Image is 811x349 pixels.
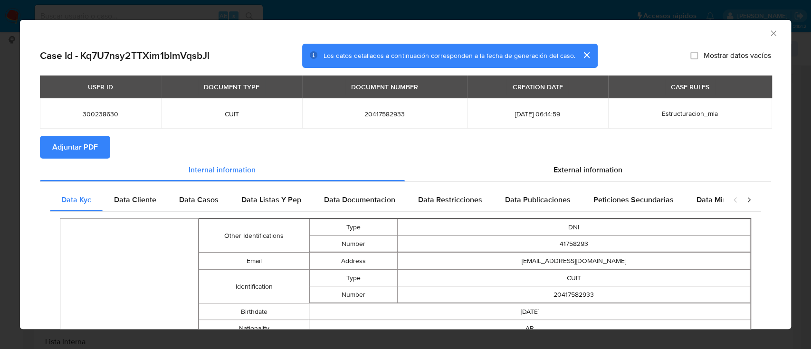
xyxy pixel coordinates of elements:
[310,253,398,269] td: Address
[199,320,309,337] td: Nationality
[199,303,309,320] td: Birthdate
[241,194,301,205] span: Data Listas Y Pep
[189,164,256,175] span: Internal information
[310,270,398,286] td: Type
[575,44,598,66] button: cerrar
[398,270,750,286] td: CUIT
[114,194,156,205] span: Data Cliente
[61,194,91,205] span: Data Kyc
[398,219,750,236] td: DNI
[418,194,482,205] span: Data Restricciones
[50,189,723,211] div: Detailed internal info
[324,194,395,205] span: Data Documentacion
[309,320,751,337] td: AR
[690,52,698,59] input: Mostrar datos vacíos
[198,79,265,95] div: DOCUMENT TYPE
[199,253,309,270] td: Email
[309,303,751,320] td: [DATE]
[506,79,568,95] div: CREATION DATE
[769,28,777,37] button: Cerrar ventana
[51,110,150,118] span: 300238630
[40,136,110,159] button: Adjuntar PDF
[593,194,674,205] span: Peticiones Secundarias
[478,110,597,118] span: [DATE] 06:14:59
[314,110,456,118] span: 20417582933
[179,194,219,205] span: Data Casos
[553,164,622,175] span: External information
[310,236,398,252] td: Number
[310,219,398,236] td: Type
[704,51,771,60] span: Mostrar datos vacíos
[398,253,750,269] td: [EMAIL_ADDRESS][DOMAIN_NAME]
[310,286,398,303] td: Number
[52,137,98,158] span: Adjuntar PDF
[324,51,575,60] span: Los datos detallados a continuación corresponden a la fecha de generación del caso.
[172,110,291,118] span: CUIT
[40,159,771,181] div: Detailed info
[697,194,749,205] span: Data Minoridad
[398,236,750,252] td: 41758293
[345,79,424,95] div: DOCUMENT NUMBER
[82,79,119,95] div: USER ID
[20,20,791,329] div: closure-recommendation-modal
[505,194,571,205] span: Data Publicaciones
[40,49,210,62] h2: Case Id - Kq7U7nsy2TTXim1blmVqsbJl
[398,286,750,303] td: 20417582933
[662,109,718,118] span: Estructuracion_mla
[199,270,309,303] td: Identification
[199,219,309,253] td: Other Identifications
[665,79,715,95] div: CASE RULES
